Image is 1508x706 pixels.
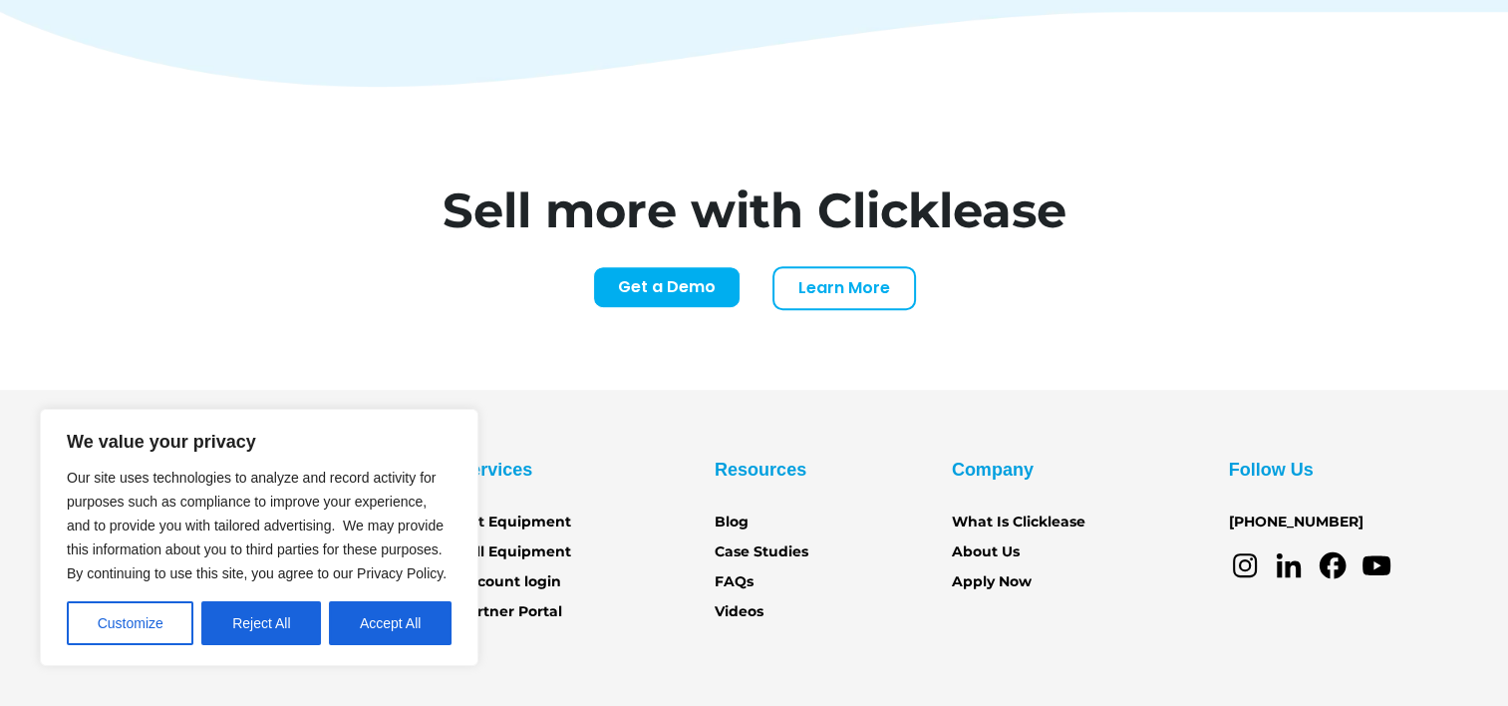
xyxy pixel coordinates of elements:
div: Follow Us [1229,454,1314,486]
a: Videos [715,601,763,623]
button: Reject All [201,601,321,645]
h1: Sell more with Clicklease [372,186,1137,234]
a: What Is Clicklease [952,512,1085,533]
a: Partner Portal [458,601,562,623]
a: Blog [715,512,749,533]
a: Get a Demo [593,266,741,308]
div: Resources [715,454,806,486]
a: Apply Now [952,571,1032,593]
a: Learn More [772,266,916,310]
div: Company [952,454,1034,486]
span: Our site uses technologies to analyze and record activity for purposes such as compliance to impr... [67,470,447,581]
a: Case Studies [715,541,808,563]
p: We value your privacy [67,430,452,454]
a: Get Equipment [458,512,571,533]
div: Services [458,454,532,486]
div: We value your privacy [40,409,478,666]
a: Account login [458,571,561,593]
a: FAQs [715,571,754,593]
button: Customize [67,601,193,645]
a: Sell Equipment [458,541,571,563]
a: [PHONE_NUMBER] [1229,512,1363,533]
button: Accept All [329,601,452,645]
a: About Us [952,541,1020,563]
